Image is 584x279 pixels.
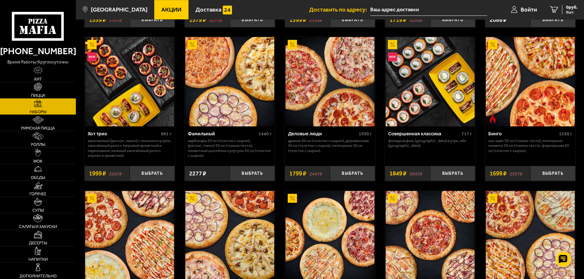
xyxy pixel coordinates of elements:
input: Ваш адрес доставки [370,4,487,16]
span: 0 шт. [566,10,578,14]
button: Выбрать [230,166,275,181]
span: 1339 ₽ [89,17,106,23]
img: Фамильный [185,37,275,126]
span: 881 г [161,131,172,137]
span: 1719 ₽ [389,17,406,23]
span: 2277 ₽ [189,170,206,176]
img: Акционный [87,40,97,49]
s: 1727 ₽ [109,17,122,23]
img: Акционный [288,194,297,203]
img: Акционный [288,40,297,49]
img: Острое блюдо [488,114,497,123]
span: 1849 ₽ [389,170,406,176]
s: 2447 ₽ [309,170,322,176]
s: 2397 ₽ [510,170,523,176]
img: Хот трио [85,37,174,126]
div: Деловые люди [288,131,357,137]
span: 1530 г [559,131,572,137]
button: Выбрать [330,166,375,181]
a: АкционныйФамильный [185,37,275,126]
span: Роллы [31,142,45,147]
span: Обеды [31,175,45,180]
p: Карбонара 30 см (толстое с сыром), [PERSON_NAME] 30 см (тонкое тесто), Пикантный цыплёнок сулугун... [188,138,272,158]
button: Выбрать [130,166,175,181]
div: Бинго [488,131,557,137]
img: Акционный [188,194,197,203]
span: 1930 г [359,131,372,137]
span: Доставка [196,7,221,13]
img: Акционный [488,40,497,49]
span: Десерты [29,241,47,245]
span: Горячее [29,192,46,196]
span: Наборы [30,110,46,114]
span: 1799 ₽ [289,170,306,176]
span: WOK [33,159,43,163]
span: Римская пицца [21,126,55,130]
s: 2047 ₽ [410,170,422,176]
span: 1999 ₽ [89,170,106,176]
p: Аль-Шам 30 см (тонкое тесто), Пепперони Пиканто 30 см (тонкое тесто), Фермерская 30 см (толстое с... [488,138,572,153]
button: Выбрать [130,12,175,27]
span: 717 г [461,131,472,137]
span: 1440 г [259,131,272,137]
span: Акции [161,7,181,13]
span: Салаты и закуски [19,224,57,229]
p: Дракон 30 см (толстое с сыром), Деревенская 30 см (толстое с сыром), Пепперони 30 см (толстое с с... [288,138,372,153]
img: Новинка [87,52,97,62]
img: Бинго [486,37,575,126]
img: Деловые люди [285,37,375,126]
s: 2267 ₽ [109,170,122,176]
p: Филадельфия, [GEOGRAPHIC_DATA] в угре, Эби [GEOGRAPHIC_DATA]. [388,138,472,148]
img: Акционный [488,194,497,203]
button: Выбрать [430,12,475,27]
span: Супы [32,208,44,212]
span: [GEOGRAPHIC_DATA] [91,7,148,13]
span: 1579 ₽ [189,17,206,23]
button: Выбрать [230,12,275,27]
p: Запеченный [PERSON_NAME] с лососем и угрём, Запечённый ролл с тигровой креветкой и пармезаном, Не... [88,138,172,158]
img: Акционный [188,40,197,49]
span: Доставить по адресу: [309,7,370,13]
button: Выбрать [430,166,475,181]
img: 15daf4d41897b9f0e9f617042186c801.svg [223,5,232,15]
span: Дополнительно [20,274,57,278]
img: Акционный [388,194,397,203]
img: Акционный [388,40,397,49]
span: Войти [521,7,537,13]
a: АкционныйДеловые люди [285,37,375,126]
span: 0 руб. [566,5,578,10]
a: АкционныйОстрое блюдоБинго [485,37,575,126]
span: 1599 ₽ [289,17,306,23]
span: Напитки [28,257,48,261]
div: Фамильный [188,131,257,137]
span: Хит [34,77,42,81]
s: 2277 ₽ [209,17,222,23]
a: АкционныйНовинкаСовершенная классика [385,37,475,126]
div: Совершенная классика [388,131,460,137]
span: 2086 ₽ [490,17,507,23]
s: 2256 ₽ [410,17,422,23]
button: Выбрать [530,12,575,27]
a: АкционныйНовинкаХот трио [84,37,175,126]
img: Новинка [388,52,397,62]
span: Пицца [31,93,45,97]
div: Хот трио [88,131,159,137]
span: 1699 ₽ [490,170,507,176]
s: 2136 ₽ [309,17,322,23]
button: Выбрать [330,12,375,27]
img: Совершенная классика [386,37,475,126]
img: Акционный [87,194,97,203]
button: Выбрать [530,166,575,181]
